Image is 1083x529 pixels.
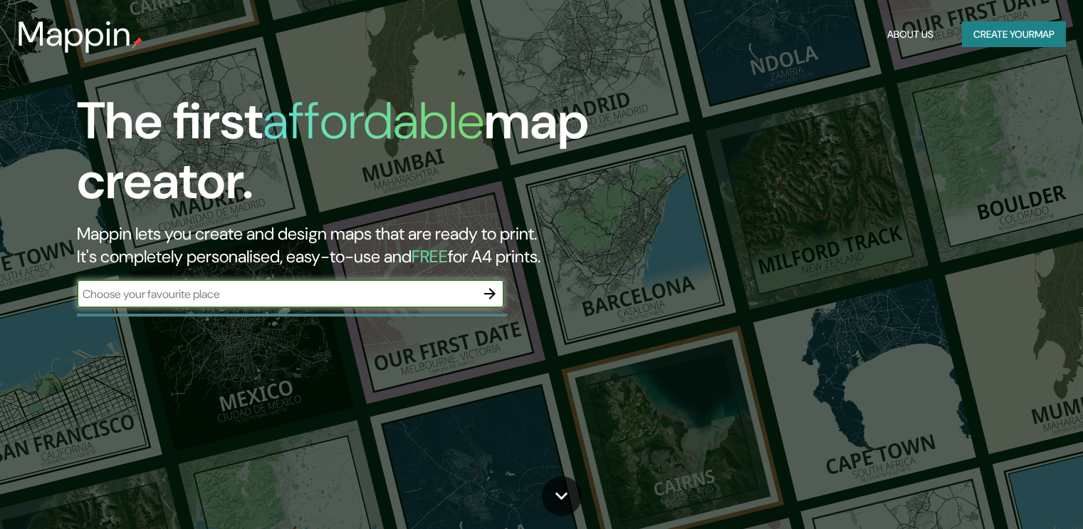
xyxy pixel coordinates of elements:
h3: Mappin [17,14,132,54]
h5: FREE [412,245,448,267]
h2: Mappin lets you create and design maps that are ready to print. It's completely personalised, eas... [77,222,619,268]
button: Create yourmap [962,21,1066,48]
button: About Us [881,21,939,48]
input: Choose your favourite place [77,286,476,302]
h1: The first map creator. [77,91,619,222]
h1: affordable [263,88,484,154]
img: mappin-pin [132,37,143,48]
